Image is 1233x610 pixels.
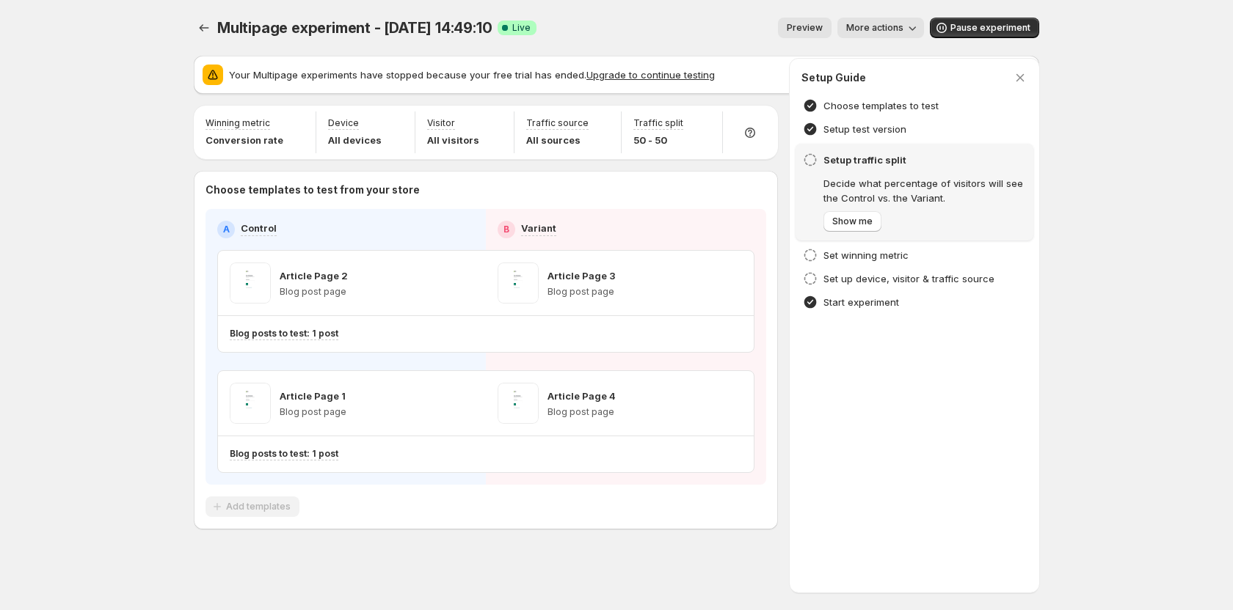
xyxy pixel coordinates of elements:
img: Article Page 3 [498,262,539,304]
span: Pause experiment [950,22,1030,34]
h4: Setup traffic split [823,152,1026,167]
p: Decide what percentage of visitors will see the Control vs. the Variant. [823,176,1026,205]
button: Show me [823,211,881,232]
span: Preview [787,22,823,34]
h2: A [223,224,230,235]
p: Blog post page [548,286,615,298]
button: Pause experiment [930,18,1039,38]
p: Article Page 3 [548,268,615,283]
p: 50 - 50 [633,133,683,147]
h4: Choose templates to test [823,98,939,113]
p: All sources [526,133,589,147]
p: Blog posts to test: 1 post [230,448,338,460]
p: Device [328,117,359,129]
h2: B [503,224,509,235]
img: Article Page 1 [230,383,271,424]
h4: Set up device, visitor & traffic source [823,271,994,286]
p: Blog posts to test: 1 post [230,328,338,339]
p: Article Page 4 [548,389,616,403]
button: Preview [778,18,832,38]
h4: Start experiment [823,295,899,309]
h4: Setup test version [823,122,906,136]
p: Variant [521,221,556,235]
p: Conversion rate [205,133,283,147]
p: Choose templates to test from your store [205,183,766,197]
h3: Setup Guide [801,70,866,85]
p: Blog post page [548,406,616,418]
p: Visitor [427,117,455,129]
h4: Set winning metric [823,248,909,262]
span: Multipage experiment - [DATE] 14:49:10 [217,19,492,37]
img: Article Page 2 [230,262,271,304]
p: Traffic source [526,117,589,129]
p: Traffic split [633,117,683,129]
p: Blog post page [280,286,348,298]
p: Article Page 2 [280,268,348,283]
p: Article Page 1 [280,389,346,403]
span: Live [512,22,531,34]
span: More actions [846,22,903,34]
p: Your Multipage experiments have stopped because your free trial has ended. [229,67,1030,82]
img: Article Page 4 [498,383,539,424]
button: More actions [837,18,924,38]
button: Upgrade to continue testing [586,69,715,81]
p: Winning metric [205,117,270,129]
p: Control [241,221,277,235]
p: Blog post page [280,406,346,418]
button: Experiments [194,18,214,38]
p: All devices [328,133,382,147]
span: Show me [832,216,873,227]
p: All visitors [427,133,479,147]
